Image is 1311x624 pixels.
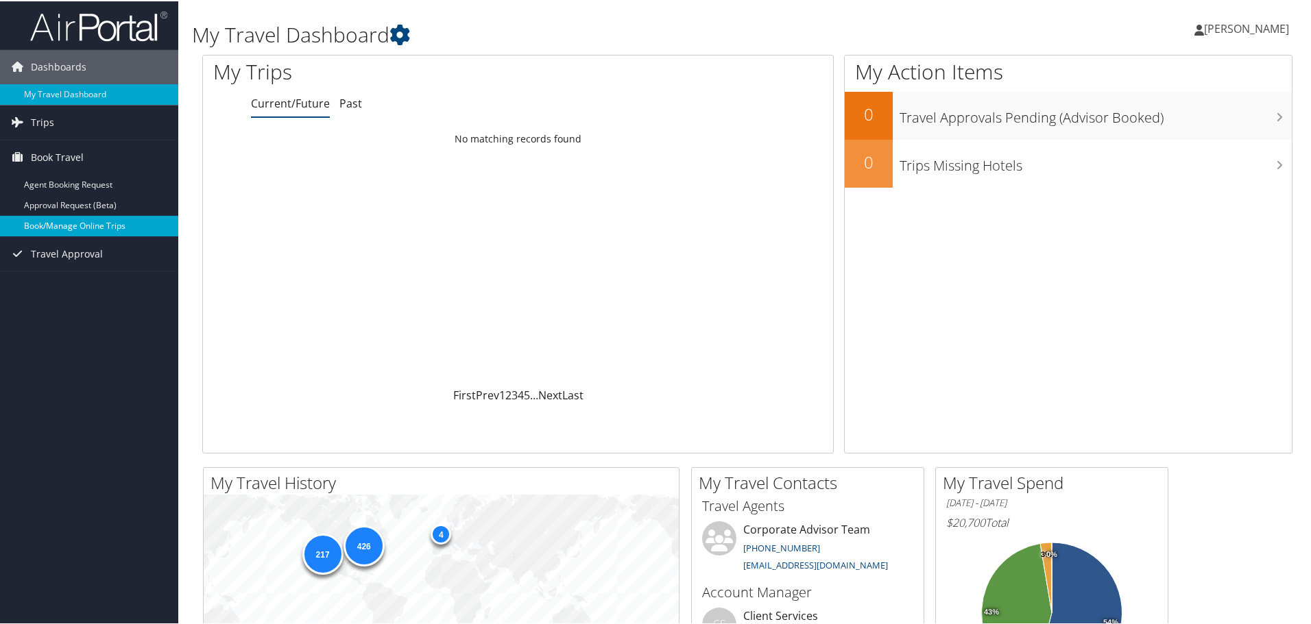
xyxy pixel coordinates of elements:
[453,386,476,401] a: First
[31,104,54,138] span: Trips
[213,56,560,85] h1: My Trips
[943,470,1168,493] h2: My Travel Spend
[845,138,1292,186] a: 0Trips Missing Hotels
[343,524,384,565] div: 426
[845,149,893,173] h2: 0
[31,49,86,83] span: Dashboards
[845,90,1292,138] a: 0Travel Approvals Pending (Advisor Booked)
[203,125,833,150] td: No matching records found
[499,386,505,401] a: 1
[845,101,893,125] h2: 0
[339,95,362,110] a: Past
[431,523,451,543] div: 4
[946,514,985,529] span: $20,700
[1041,549,1052,558] tspan: 3%
[1204,20,1289,35] span: [PERSON_NAME]
[31,236,103,270] span: Travel Approval
[1194,7,1303,48] a: [PERSON_NAME]
[702,495,913,514] h3: Travel Agents
[192,19,933,48] h1: My Travel Dashboard
[1046,549,1057,558] tspan: 0%
[562,386,584,401] a: Last
[702,582,913,601] h3: Account Manager
[900,100,1292,126] h3: Travel Approvals Pending (Advisor Booked)
[743,558,888,570] a: [EMAIL_ADDRESS][DOMAIN_NAME]
[984,607,999,615] tspan: 43%
[695,520,920,576] li: Corporate Advisor Team
[476,386,499,401] a: Prev
[699,470,924,493] h2: My Travel Contacts
[512,386,518,401] a: 3
[31,139,84,173] span: Book Travel
[524,386,530,401] a: 5
[743,540,820,553] a: [PHONE_NUMBER]
[251,95,330,110] a: Current/Future
[302,532,343,573] div: 217
[518,386,524,401] a: 4
[505,386,512,401] a: 2
[211,470,679,493] h2: My Travel History
[900,148,1292,174] h3: Trips Missing Hotels
[845,56,1292,85] h1: My Action Items
[946,514,1157,529] h6: Total
[538,386,562,401] a: Next
[946,495,1157,508] h6: [DATE] - [DATE]
[530,386,538,401] span: …
[30,9,167,41] img: airportal-logo.png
